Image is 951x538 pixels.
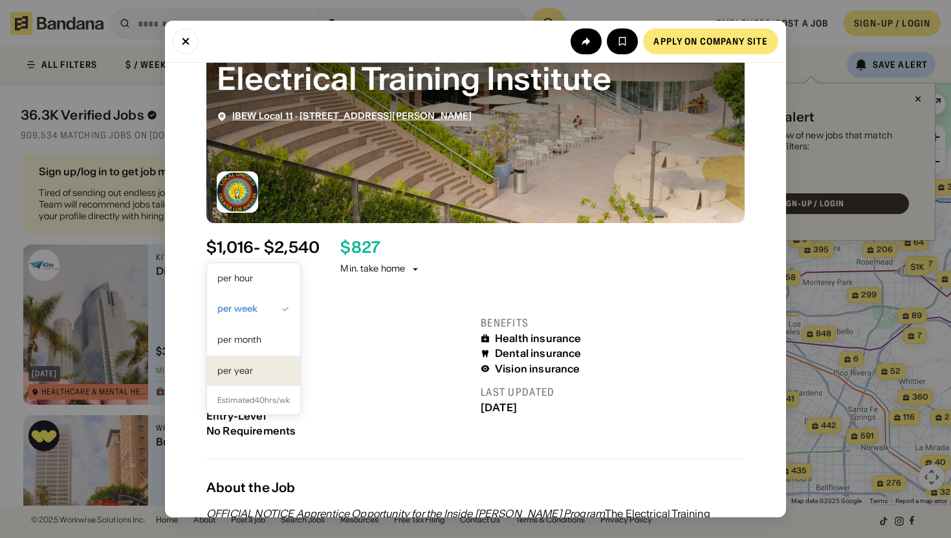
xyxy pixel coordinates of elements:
div: Apprenticeship [206,332,470,345]
img: IBEW Local 11 logo [217,171,258,213]
em: OFFICIAL NOTICE [206,507,294,520]
a: [STREET_ADDRESS][PERSON_NAME] [300,110,472,122]
div: About the Job [206,480,745,495]
div: Vision insurance [495,363,580,375]
a: IBEW Local 11 [232,110,293,122]
div: $ 827 [340,239,380,257]
div: No Requirements [206,425,470,437]
div: Entry-Level [206,410,470,422]
div: per month [217,334,290,347]
div: · [232,111,472,122]
div: $ 1,016 - $2,540 [206,239,320,257]
div: Min. take home [340,263,421,275]
div: Benefits [481,316,745,330]
div: per week [217,303,290,316]
div: Pay type [206,355,470,369]
em: Apprentice Opportunity for the Inside [PERSON_NAME] Program [296,507,605,520]
div: Last updated [481,385,745,399]
div: Apply on company site [653,37,768,46]
div: per week [206,263,245,275]
div: Health insurance [495,332,582,345]
div: per year [217,365,290,378]
div: Hourly [206,371,470,383]
div: [DATE] [481,402,745,414]
div: Estimated 40 hrs/wk [207,386,300,414]
button: Close [173,28,199,54]
div: Dental insurance [495,347,582,360]
div: per hour [217,272,290,285]
div: At a Glance [206,290,745,306]
div: Hours [206,316,470,330]
div: Requirements [206,394,470,407]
